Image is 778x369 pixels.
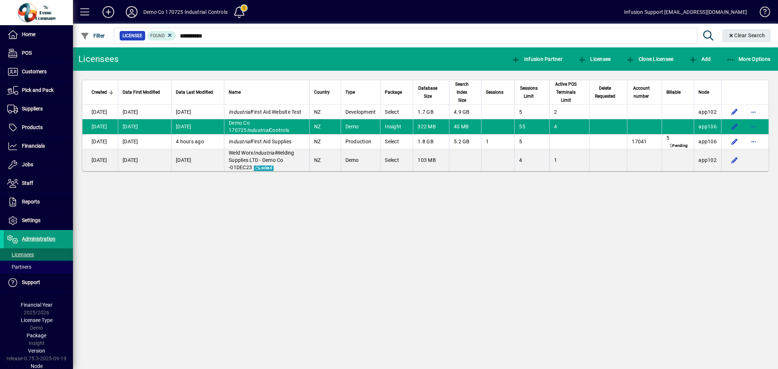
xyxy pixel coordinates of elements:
button: Edit [729,121,740,132]
div: Account number [632,84,657,100]
td: 322 MB [413,119,449,134]
span: Financial Year [21,302,53,308]
span: Account number [632,84,651,100]
button: Infusion Partner [510,53,564,66]
td: 1.8 GB [413,134,449,149]
span: First Aid Website Test [229,109,301,115]
span: Node [698,88,709,96]
span: Customers [22,69,47,74]
span: Type [345,88,355,96]
span: Created [92,88,107,96]
span: Home [22,31,35,37]
button: Clear [722,29,771,42]
span: Demo Co 170725 Controls [229,120,289,133]
a: Licensees [4,248,73,261]
div: Node [698,88,717,96]
span: First Aid Supplies [229,139,291,144]
td: 4 [549,119,589,134]
span: POS [22,50,32,56]
td: [DATE] [118,149,171,171]
span: More Options [726,56,771,62]
em: Industrial [229,139,251,144]
td: NZ [309,149,341,171]
td: [DATE] [82,105,118,119]
span: Sessions [486,88,503,96]
span: Country [314,88,330,96]
td: 103 MB [413,149,449,171]
td: 4.9 GB [449,105,481,119]
div: Database Size [418,84,445,100]
div: Name [229,88,305,96]
td: [DATE] [118,119,171,134]
a: Pick and Pack [4,81,73,100]
td: Select [380,134,413,149]
span: Clear Search [728,32,765,38]
td: [DATE] [82,134,118,149]
span: Settings [22,217,40,223]
div: Created [92,88,113,96]
span: Licensee [123,32,142,39]
div: Licensees [78,53,119,65]
span: Clone Licensee [626,56,673,62]
a: Financials [4,137,73,155]
div: Type [345,88,376,96]
span: Financials [22,143,45,149]
span: Staff [22,180,33,186]
div: Data First Modified [123,88,167,96]
em: Industrial [247,127,270,133]
button: Licensee [576,53,613,66]
div: Sessions [486,88,510,96]
button: Add [687,53,712,66]
td: 4 [514,149,549,171]
td: [DATE] [171,119,224,134]
button: Edit [729,136,740,147]
span: app102.prod.infusionbusinesssoftware.com [698,109,717,115]
span: Pending [668,143,689,149]
td: [DATE] [118,105,171,119]
span: Licensees [7,252,34,257]
div: Infusion Support [EMAIL_ADDRESS][DOMAIN_NAME] [624,6,747,18]
span: Licensee Type [21,317,53,323]
td: Select [380,149,413,171]
span: Search Index Size [454,80,470,104]
span: Jobs [22,162,33,167]
a: Partners [4,261,73,273]
button: More options [748,136,759,147]
span: Version [28,348,45,354]
button: More options [748,121,759,132]
td: 17041 [627,134,662,149]
span: Data Last Modified [176,88,213,96]
td: Production [341,134,380,149]
button: Filter [79,29,107,42]
button: Edit [729,154,740,166]
a: POS [4,44,73,62]
span: Found [150,33,165,38]
div: Country [314,88,336,96]
td: Insight [380,119,413,134]
td: NZ [309,134,341,149]
span: Data First Modified [123,88,160,96]
span: Name [229,88,241,96]
td: 5 [514,134,549,149]
span: Package [27,333,46,338]
td: 55 [514,119,549,134]
span: Billable [666,88,681,96]
div: Sessions Limit [519,84,545,100]
div: Search Index Size [454,80,477,104]
span: Active POS Terminals Limit [554,80,578,104]
div: Demo Co 170725 Industrial Controls [143,6,228,18]
div: Delete Requested [594,84,623,100]
button: More Options [724,53,773,66]
a: Knowledge Base [754,1,769,25]
a: Staff [4,174,73,193]
a: Suppliers [4,100,73,118]
td: 5 [662,134,694,149]
span: Administration [22,236,55,242]
td: NZ [309,105,341,119]
div: Active POS Terminals Limit [554,80,585,104]
td: 2 [549,105,589,119]
span: Package [385,88,402,96]
span: Licensee [578,56,611,62]
a: Products [4,119,73,137]
td: 5 [514,105,549,119]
